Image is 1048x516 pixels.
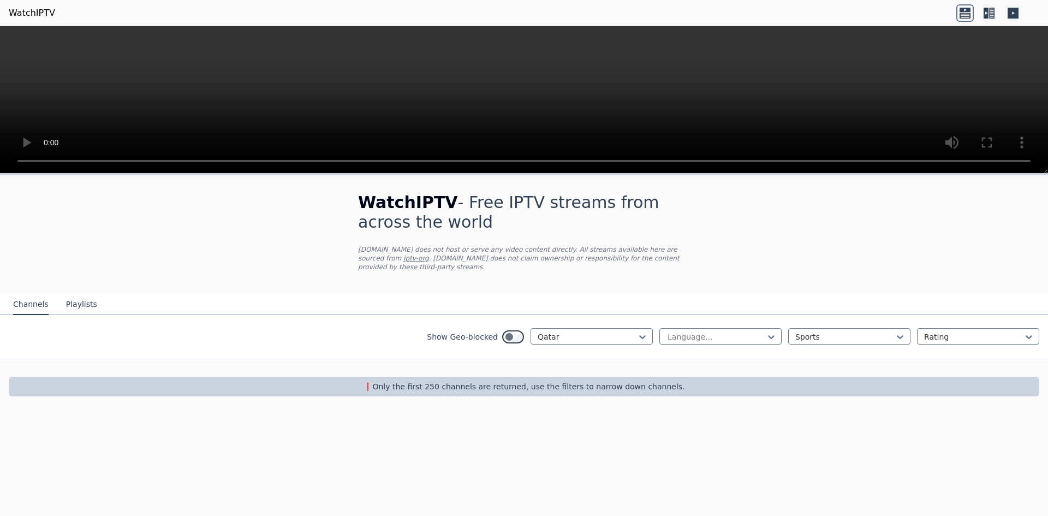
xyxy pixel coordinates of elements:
span: WatchIPTV [358,193,458,212]
button: Channels [13,294,49,315]
p: ❗️Only the first 250 channels are returned, use the filters to narrow down channels. [13,381,1035,392]
p: [DOMAIN_NAME] does not host or serve any video content directly. All streams available here are s... [358,245,690,271]
h1: - Free IPTV streams from across the world [358,193,690,232]
button: Playlists [66,294,97,315]
label: Show Geo-blocked [427,331,498,342]
a: WatchIPTV [9,7,55,20]
a: iptv-org [403,254,429,262]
